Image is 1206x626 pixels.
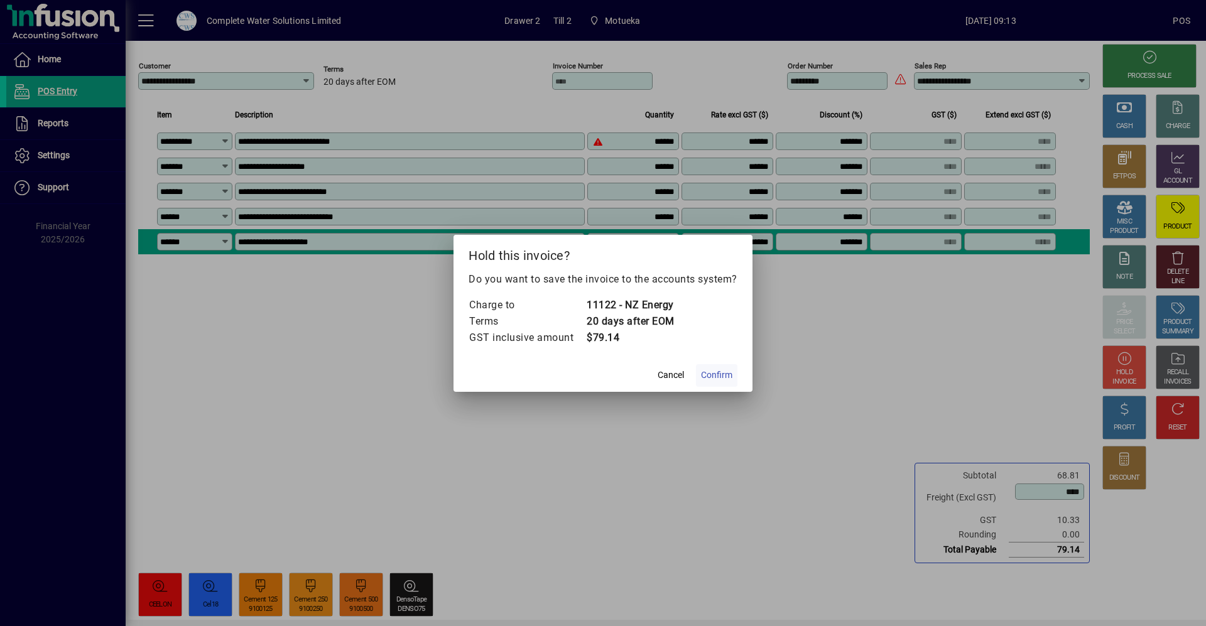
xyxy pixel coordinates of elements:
p: Do you want to save the invoice to the accounts system? [469,272,737,287]
td: $79.14 [586,330,675,346]
span: Cancel [658,369,684,382]
td: 20 days after EOM [586,313,675,330]
td: 11122 - NZ Energy [586,297,675,313]
td: Charge to [469,297,586,313]
button: Confirm [696,364,737,387]
td: GST inclusive amount [469,330,586,346]
td: Terms [469,313,586,330]
button: Cancel [651,364,691,387]
h2: Hold this invoice? [454,235,752,271]
span: Confirm [701,369,732,382]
